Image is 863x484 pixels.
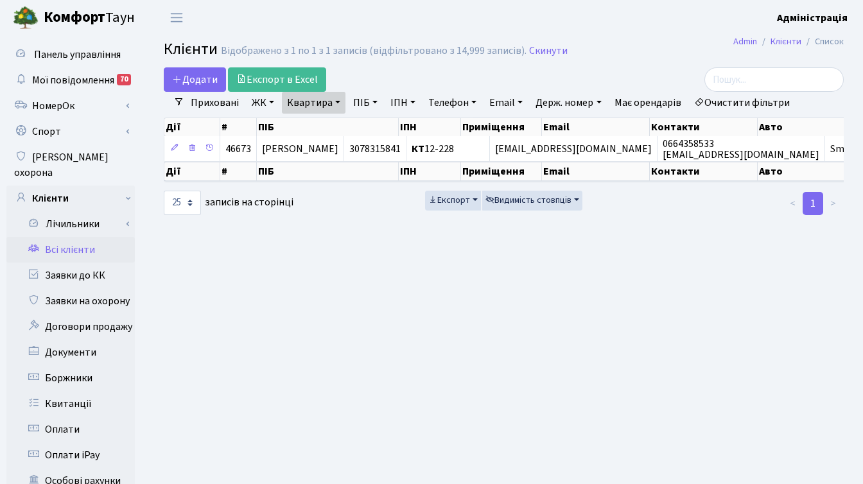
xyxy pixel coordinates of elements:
a: Клієнти [771,35,801,48]
span: Експорт [428,194,470,207]
img: logo.png [13,5,39,31]
th: # [220,118,257,136]
span: [PERSON_NAME] [262,142,338,156]
button: Переключити навігацію [161,7,193,28]
th: Email [542,118,650,136]
span: Панель управління [34,48,121,62]
th: Дії [164,118,220,136]
div: 70 [117,74,131,85]
th: ІПН [399,162,461,181]
a: Мої повідомлення70 [6,67,135,93]
span: Мої повідомлення [32,73,114,87]
span: 3078315841 [349,142,401,156]
a: Скинути [529,45,568,57]
a: ІПН [385,92,421,114]
input: Пошук... [704,67,844,92]
span: 0664358533 [EMAIL_ADDRESS][DOMAIN_NAME] [663,137,819,162]
span: [EMAIL_ADDRESS][DOMAIN_NAME] [495,142,652,156]
a: Заявки на охорону [6,288,135,314]
label: записів на сторінці [164,191,293,215]
a: Admin [733,35,757,48]
a: Спорт [6,119,135,144]
a: Документи [6,340,135,365]
a: Очистити фільтри [689,92,795,114]
a: Експорт в Excel [228,67,326,92]
button: Видимість стовпців [482,191,582,211]
span: 12-228 [412,142,454,156]
nav: breadcrumb [714,28,863,55]
th: Приміщення [461,162,543,181]
b: Комфорт [44,7,105,28]
a: Заявки до КК [6,263,135,288]
a: Email [484,92,528,114]
a: Клієнти [6,186,135,211]
a: Квитанції [6,391,135,417]
a: Приховані [186,92,244,114]
a: Має орендарів [609,92,686,114]
li: Список [801,35,844,49]
a: Квартира [282,92,345,114]
a: Договори продажу [6,314,135,340]
a: Оплати iPay [6,442,135,468]
span: Таун [44,7,135,29]
a: Телефон [423,92,482,114]
a: НомерОк [6,93,135,119]
span: Видимість стовпців [485,194,571,207]
b: КТ [412,142,424,156]
a: Панель управління [6,42,135,67]
span: Додати [172,73,218,87]
th: ПІБ [257,118,399,136]
th: Контакти [650,162,758,181]
button: Експорт [425,191,481,211]
a: [PERSON_NAME] охорона [6,144,135,186]
th: Дії [164,162,220,181]
a: ПІБ [348,92,383,114]
a: Додати [164,67,226,92]
b: Адміністрація [777,11,848,25]
a: Адміністрація [777,10,848,26]
a: ЖК [247,92,279,114]
th: ІПН [399,118,461,136]
th: Контакти [650,118,758,136]
th: ПІБ [257,162,399,181]
span: 46673 [225,142,251,156]
a: 1 [803,192,823,215]
a: Боржники [6,365,135,391]
span: Клієнти [164,38,218,60]
th: Email [542,162,650,181]
a: Оплати [6,417,135,442]
select: записів на сторінці [164,191,201,215]
th: # [220,162,257,181]
th: Приміщення [461,118,543,136]
a: Держ. номер [530,92,606,114]
a: Лічильники [15,211,135,237]
div: Відображено з 1 по 1 з 1 записів (відфільтровано з 14,999 записів). [221,45,527,57]
a: Всі клієнти [6,237,135,263]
